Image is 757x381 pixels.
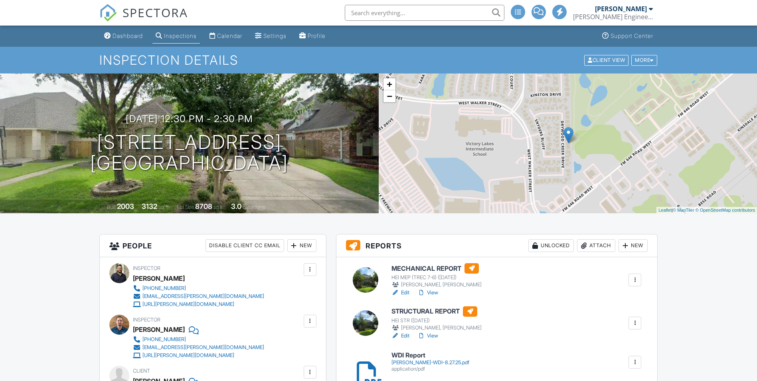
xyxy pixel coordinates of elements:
[391,332,409,340] a: Edit
[656,207,757,214] div: |
[391,324,482,332] div: [PERSON_NAME], [PERSON_NAME]
[584,55,629,65] div: Client View
[133,284,264,292] a: [PHONE_NUMBER]
[263,32,287,39] div: Settings
[231,202,241,210] div: 3.0
[573,13,653,21] div: Hedderman Engineering. INC.
[133,292,264,300] a: [EMAIL_ADDRESS][PERSON_NAME][DOMAIN_NAME]
[177,204,194,210] span: Lot Size
[101,29,146,44] a: Dashboard
[599,29,656,44] a: Support Center
[133,351,264,359] a: [URL][PERSON_NAME][DOMAIN_NAME]
[252,29,290,44] a: Settings
[206,29,245,44] a: Calendar
[133,272,185,284] div: [PERSON_NAME]
[142,344,264,351] div: [EMAIL_ADDRESS][PERSON_NAME][DOMAIN_NAME]
[133,317,160,323] span: Inspector
[142,301,234,308] div: [URL][PERSON_NAME][DOMAIN_NAME]
[391,352,469,372] a: WDI Report [PERSON_NAME]-WDI-8.27.25.pdf application/pdf
[391,359,469,366] div: [PERSON_NAME]-WDI-8.27.25.pdf
[100,234,326,257] h3: People
[391,306,482,317] h6: STRUCTURAL REPORT
[113,32,143,39] div: Dashboard
[217,32,242,39] div: Calendar
[133,343,264,351] a: [EMAIL_ADDRESS][PERSON_NAME][DOMAIN_NAME]
[391,263,482,274] h6: MECHANICAL REPORT
[206,239,284,252] div: Disable Client CC Email
[577,239,615,252] div: Attach
[336,234,658,257] h3: Reports
[133,300,264,308] a: [URL][PERSON_NAME][DOMAIN_NAME]
[673,208,694,212] a: © MapTiler
[391,281,482,289] div: [PERSON_NAME], [PERSON_NAME]
[142,293,264,300] div: [EMAIL_ADDRESS][PERSON_NAME][DOMAIN_NAME]
[126,113,253,124] h3: [DATE] 12:30 pm - 2:30 pm
[391,274,482,281] div: HEI MEP (TREC 7-6) ([DATE])
[417,332,438,340] a: View
[391,306,482,332] a: STRUCTURAL REPORT HEI STR ([DATE]) [PERSON_NAME], [PERSON_NAME]
[345,5,504,21] input: Search everything...
[90,132,288,174] h1: [STREET_ADDRESS] [GEOGRAPHIC_DATA]
[164,32,197,39] div: Inspections
[391,263,482,289] a: MECHANICAL REPORT HEI MEP (TREC 7-6) ([DATE]) [PERSON_NAME], [PERSON_NAME]
[99,11,188,28] a: SPECTORA
[152,29,200,44] a: Inspections
[696,208,755,212] a: © OpenStreetMap contributors
[99,4,117,22] img: The Best Home Inspection Software - Spectora
[391,352,469,359] h6: WDI Report
[243,204,265,210] span: bathrooms
[142,336,186,343] div: [PHONE_NUMBER]
[658,208,672,212] a: Leaflet
[142,202,157,210] div: 3132
[213,204,223,210] span: sq.ft.
[611,32,653,39] div: Support Center
[133,323,185,335] div: [PERSON_NAME]
[142,285,186,292] div: [PHONE_NUMBER]
[142,352,234,359] div: [URL][PERSON_NAME][DOMAIN_NAME]
[391,289,409,297] a: Edit
[391,317,482,324] div: HEI STR ([DATE])
[631,55,657,65] div: More
[583,57,631,63] a: Client View
[195,202,212,210] div: 8708
[619,239,648,252] div: New
[383,90,395,102] a: Zoom out
[528,239,574,252] div: Unlocked
[158,204,170,210] span: sq. ft.
[133,265,160,271] span: Inspector
[133,368,150,374] span: Client
[107,204,116,210] span: Built
[296,29,329,44] a: Profile
[287,239,316,252] div: New
[308,32,326,39] div: Profile
[391,366,469,372] div: application/pdf
[99,53,658,67] h1: Inspection Details
[117,202,134,210] div: 2003
[417,289,438,297] a: View
[595,5,647,13] div: [PERSON_NAME]
[123,4,188,21] span: SPECTORA
[383,78,395,90] a: Zoom in
[133,335,264,343] a: [PHONE_NUMBER]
